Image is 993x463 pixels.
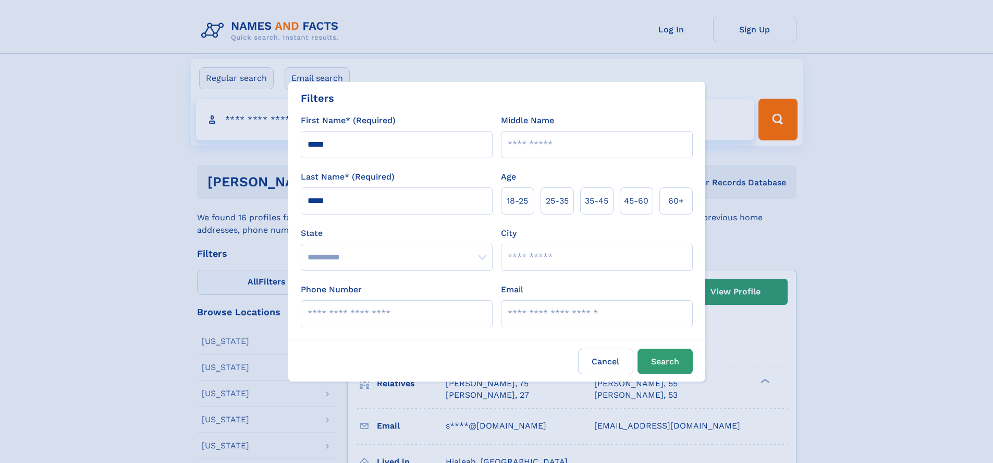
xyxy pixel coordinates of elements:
label: City [501,227,517,240]
label: First Name* (Required) [301,114,396,127]
label: Age [501,171,516,183]
label: Last Name* (Required) [301,171,395,183]
label: Email [501,283,523,296]
div: Filters [301,90,334,106]
span: 35‑45 [585,195,608,207]
label: State [301,227,493,240]
label: Phone Number [301,283,362,296]
label: Cancel [578,349,633,374]
button: Search [638,349,693,374]
span: 25‑35 [546,195,569,207]
span: 18‑25 [507,195,528,207]
span: 45‑60 [624,195,648,207]
span: 60+ [668,195,684,207]
label: Middle Name [501,114,554,127]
